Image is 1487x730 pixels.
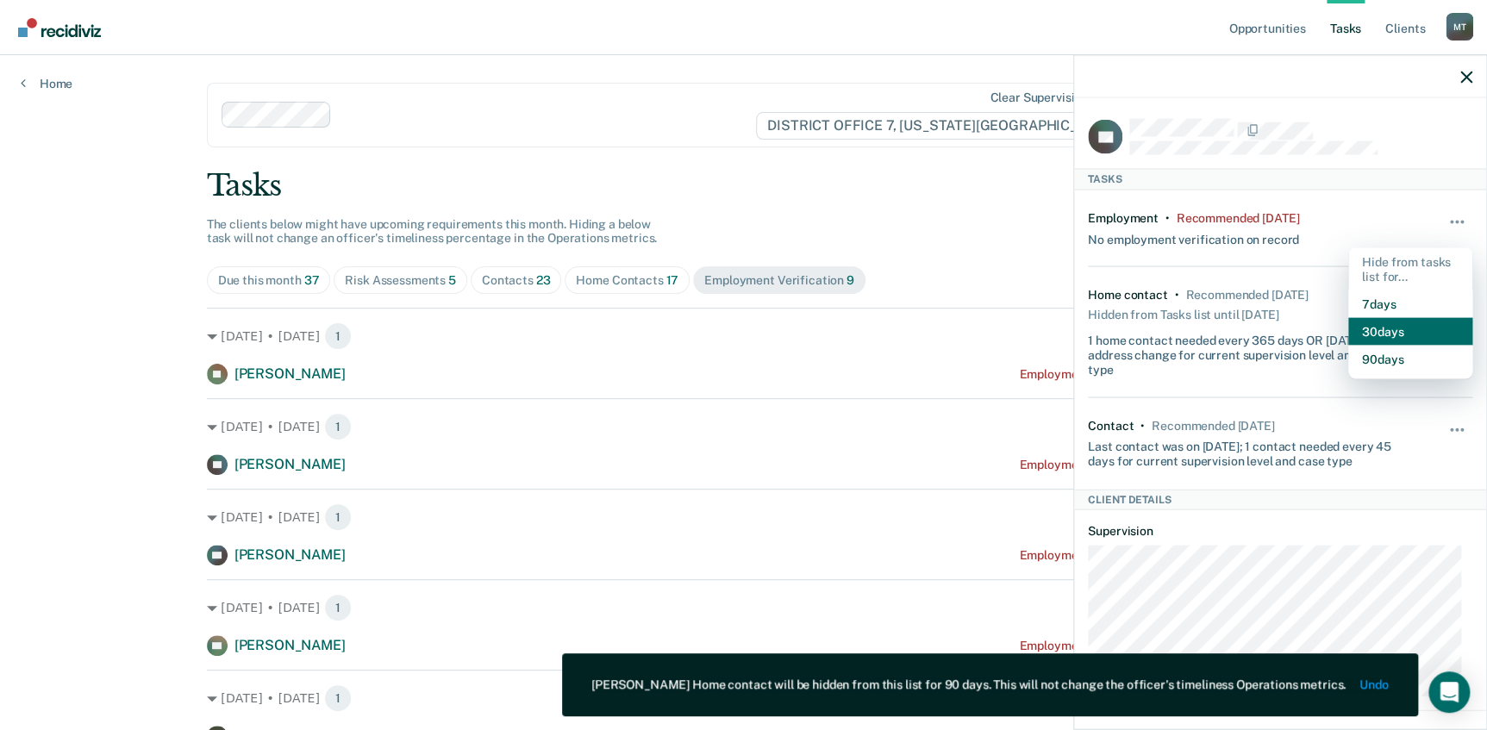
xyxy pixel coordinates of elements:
div: • [1165,210,1170,225]
div: Employment Verification recommended [DATE] [1019,639,1280,653]
div: Employment Verification recommended [DATE] [1019,548,1280,563]
span: The clients below might have upcoming requirements this month. Hiding a below task will not chang... [207,217,658,246]
div: Due this month [218,273,320,288]
div: • [1140,418,1145,433]
div: Tasks [207,168,1281,203]
div: [DATE] • [DATE] [207,413,1281,440]
div: Risk Assessments [345,273,456,288]
span: 1 [324,594,352,621]
span: 1 [324,684,352,712]
div: Recommended in 7 days [1152,418,1274,433]
div: [DATE] • [DATE] [207,594,1281,621]
div: Clear supervision officers [990,90,1136,105]
div: Contacts [482,273,551,288]
span: 17 [665,273,678,287]
button: 7 days [1348,290,1472,318]
a: Home [21,76,72,91]
dt: Supervision [1088,524,1472,539]
button: 90 days [1348,346,1472,373]
div: Open Intercom Messenger [1428,671,1470,713]
div: Employment Verification [704,273,854,288]
button: Undo [1360,677,1389,692]
div: Employment Verification recommended [DATE] [1019,367,1280,382]
span: [PERSON_NAME] [234,546,346,563]
div: Contact [1088,418,1134,433]
span: 5 [448,273,456,287]
div: Recommended 8 days ago [1176,210,1298,225]
span: [PERSON_NAME] [234,365,346,382]
div: Tasks [1074,169,1486,190]
div: Employment Verification recommended [DATE] [1019,458,1280,472]
div: [DATE] • [DATE] [207,503,1281,531]
span: DISTRICT OFFICE 7, [US_STATE][GEOGRAPHIC_DATA] [756,112,1140,140]
span: 37 [304,273,320,287]
div: [DATE] • [DATE] [207,322,1281,350]
button: 30 days [1348,318,1472,346]
div: Recommended 8 days ago [1185,288,1308,303]
div: • [1174,288,1178,303]
span: 1 [324,413,352,440]
div: Last contact was on [DATE]; 1 contact needed every 45 days for current supervision level and case... [1088,433,1409,469]
div: No employment verification on record [1088,225,1299,246]
span: 9 [847,273,854,287]
span: 1 [324,503,352,531]
div: [DATE] • [DATE] [207,684,1281,712]
div: Home contact [1088,288,1167,303]
div: 1 home contact needed every 365 days OR [DATE] of an address change for current supervision level... [1088,327,1409,377]
div: [PERSON_NAME] Home contact will be hidden from this list for 90 days. This will not change the of... [591,677,1346,692]
span: 23 [536,273,551,287]
span: [PERSON_NAME] [234,637,346,653]
img: Recidiviz [18,18,101,37]
div: Home Contacts [576,273,678,288]
div: Employment [1088,210,1159,225]
div: Client Details [1074,490,1486,510]
span: 1 [324,322,352,350]
div: M T [1446,13,1473,41]
div: Hide from tasks list for... [1348,247,1472,290]
span: [PERSON_NAME] [234,456,346,472]
button: Profile dropdown button [1446,13,1473,41]
div: Hidden from Tasks list until [DATE] [1088,303,1278,327]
